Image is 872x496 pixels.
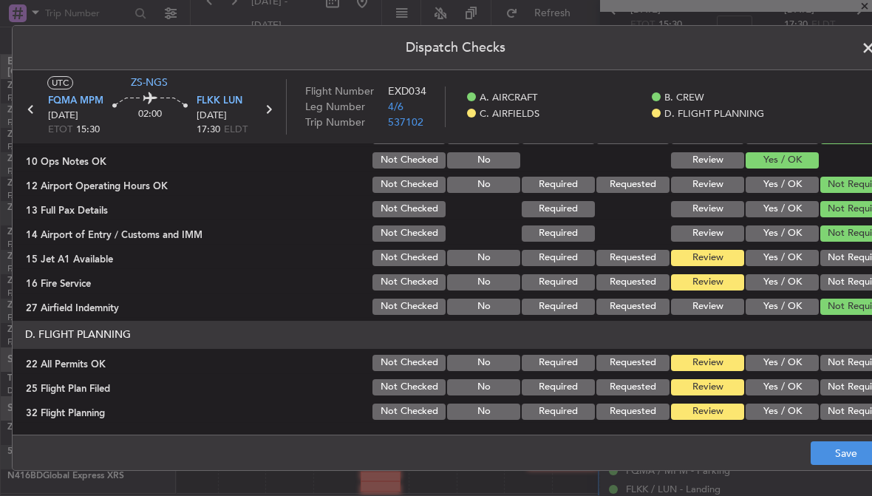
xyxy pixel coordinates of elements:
button: Requested [596,355,670,371]
button: Review [671,250,744,266]
button: Requested [596,274,670,291]
button: Review [671,404,744,420]
button: Review [671,225,744,242]
button: Yes / OK [746,299,819,315]
button: Review [671,177,744,193]
button: Requested [596,177,670,193]
button: Yes / OK [746,274,819,291]
button: Yes / OK [746,404,819,420]
button: Yes / OK [746,225,819,242]
span: D. FLIGHT PLANNING [664,107,764,122]
button: Review [671,379,744,395]
button: Requested [596,299,670,315]
button: Yes / OK [746,355,819,371]
span: B. CREW [664,91,704,106]
button: Yes / OK [746,152,819,169]
button: Review [671,152,744,169]
button: Requested [596,250,670,266]
button: Review [671,299,744,315]
button: Yes / OK [746,201,819,217]
button: Requested [596,379,670,395]
button: Review [671,274,744,291]
button: Yes / OK [746,379,819,395]
button: Review [671,201,744,217]
button: Yes / OK [746,177,819,193]
button: Requested [596,404,670,420]
button: Yes / OK [746,250,819,266]
button: Review [671,355,744,371]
